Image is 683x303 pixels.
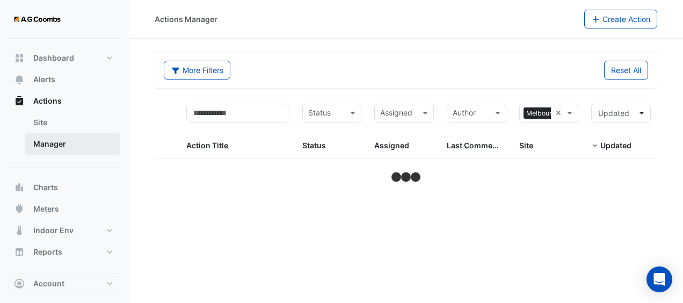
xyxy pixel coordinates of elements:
button: Meters [9,198,120,220]
div: Actions Manager [155,13,217,25]
div: Open Intercom Messenger [646,266,672,292]
app-icon: Indoor Env [14,225,25,236]
span: Site [519,141,533,150]
span: Melbourne Central Retail [524,107,605,119]
span: Status [302,141,326,150]
app-icon: Meters [14,204,25,214]
button: Updated [591,104,651,122]
div: Actions [9,112,120,159]
img: Company Logo [13,9,61,30]
span: Indoor Env [33,225,74,236]
button: Create Action [584,10,658,28]
a: Manager [25,133,120,155]
span: Updated [598,109,629,118]
span: Reports [33,247,62,257]
span: Actions [33,96,62,106]
button: Reports [9,241,120,263]
span: Last Commented [447,141,509,150]
app-icon: Dashboard [14,53,25,63]
button: Account [9,273,120,294]
button: Actions [9,90,120,112]
app-icon: Charts [14,182,25,193]
span: Dashboard [33,53,74,63]
span: Alerts [33,74,55,85]
span: Action Title [186,141,228,150]
span: Updated [600,141,631,150]
a: Site [25,112,120,133]
button: Alerts [9,69,120,90]
app-icon: Reports [14,247,25,257]
button: Charts [9,177,120,198]
app-icon: Actions [14,96,25,106]
span: Account [33,278,64,289]
button: Indoor Env [9,220,120,241]
span: Clear [555,107,564,119]
span: Meters [33,204,59,214]
button: Dashboard [9,47,120,69]
app-icon: Alerts [14,74,25,85]
span: Charts [33,182,58,193]
button: Reset All [604,61,648,80]
span: Assigned [374,141,409,150]
button: More Filters [164,61,230,80]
